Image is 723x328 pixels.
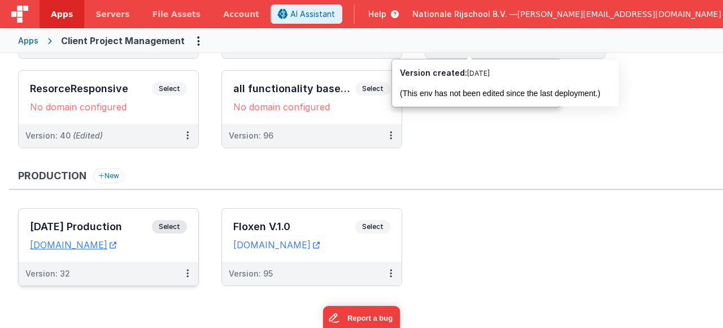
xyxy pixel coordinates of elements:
[93,169,124,183] button: New
[233,239,320,251] a: [DOMAIN_NAME]
[30,101,187,113] div: No domain configured
[30,83,152,94] h3: ResorceResponsive
[152,82,187,96] span: Select
[271,5,342,24] button: AI Assistant
[152,220,187,234] span: Select
[153,8,201,20] span: File Assets
[18,35,38,46] div: Apps
[233,221,355,232] h3: Floxen V.1.0
[229,268,273,279] div: Version: 95
[30,239,116,251] a: [DOMAIN_NAME]
[290,8,335,20] span: AI Assistant
[229,130,273,141] div: Version: 96
[51,8,73,20] span: Apps
[233,83,355,94] h3: all functionality based on task code.
[73,131,103,140] span: (Edited)
[400,88,611,99] li: (This env has not been edited since the last deployment.)
[189,32,207,50] button: Options
[368,8,386,20] span: Help
[95,8,129,20] span: Servers
[412,8,517,20] span: Nationale Rijschool B.V. —
[233,101,390,113] div: No domain configured
[517,8,721,20] span: [PERSON_NAME][EMAIL_ADDRESS][DOMAIN_NAME]
[467,69,490,77] span: [DATE]
[25,268,70,279] div: Version: 32
[25,130,103,141] div: Version: 40
[61,34,185,48] div: Client Project Management
[400,67,611,79] h3: Version created:
[18,170,86,182] h3: Production
[355,82,390,96] span: Select
[355,220,390,234] span: Select
[30,221,152,232] h3: [DATE] Production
